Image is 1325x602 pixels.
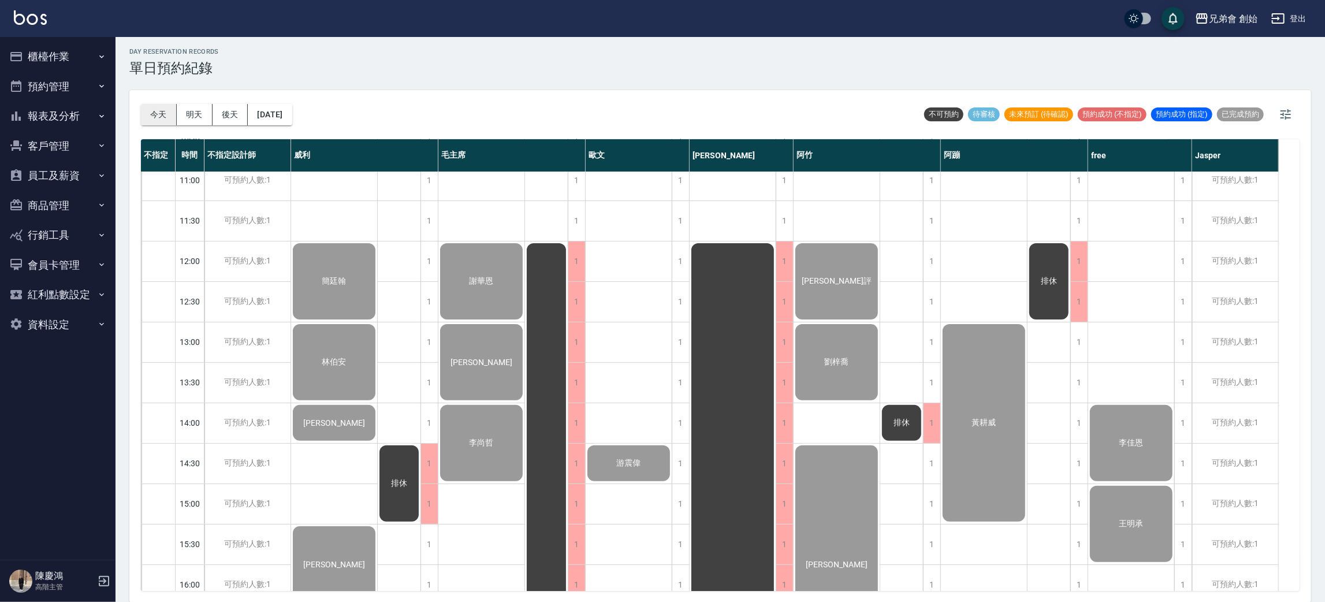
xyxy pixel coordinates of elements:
div: 1 [1174,444,1192,484]
div: 可預約人數:1 [1192,444,1278,484]
div: 1 [420,241,438,281]
div: 1 [776,484,793,524]
div: 13:00 [176,322,204,362]
div: 1 [776,161,793,200]
button: 今天 [141,104,177,125]
span: 排休 [891,418,912,428]
div: 可預約人數:1 [1192,241,1278,281]
div: 1 [1174,363,1192,403]
span: 林伯安 [320,357,349,367]
div: 可預約人數:1 [1192,484,1278,524]
div: 1 [1070,282,1088,322]
img: Logo [14,10,47,25]
div: 1 [672,444,689,484]
img: Person [9,570,32,593]
div: 1 [1070,403,1088,443]
div: 可預約人數:1 [204,282,291,322]
div: 13:30 [176,362,204,403]
div: 15:30 [176,524,204,564]
div: 可預約人數:1 [204,363,291,403]
div: 1 [568,363,585,403]
div: 毛主席 [438,139,586,172]
div: 1 [1174,241,1192,281]
div: 1 [1070,484,1088,524]
div: 可預約人數:1 [1192,525,1278,564]
div: 1 [776,444,793,484]
div: 1 [776,322,793,362]
button: [DATE] [248,104,292,125]
div: 1 [568,403,585,443]
div: 1 [420,322,438,362]
div: 1 [672,241,689,281]
span: [PERSON_NAME] [803,560,870,569]
span: 已完成預約 [1217,109,1264,120]
button: 商品管理 [5,191,111,221]
div: 12:00 [176,241,204,281]
span: 李佳恩 [1117,438,1146,448]
div: 1 [420,201,438,241]
button: 員工及薪資 [5,161,111,191]
div: 可預約人數:1 [204,161,291,200]
div: 1 [568,282,585,322]
div: 14:00 [176,403,204,443]
button: 報表及分析 [5,101,111,131]
div: 1 [923,241,940,281]
div: 可預約人數:1 [1192,322,1278,362]
div: 可預約人數:1 [204,444,291,484]
button: 行銷工具 [5,220,111,250]
div: 1 [1174,484,1192,524]
div: [PERSON_NAME] [690,139,794,172]
span: [PERSON_NAME] [301,418,367,428]
div: Jasper [1192,139,1279,172]
div: 1 [672,161,689,200]
div: 可預約人數:1 [204,322,291,362]
div: 可預約人數:1 [204,241,291,281]
div: 1 [672,403,689,443]
span: 簡廷翰 [320,276,349,287]
div: free [1088,139,1192,172]
div: 1 [1174,161,1192,200]
span: 李尚哲 [467,438,496,448]
div: 1 [923,403,940,443]
button: save [1162,7,1185,30]
div: 可預約人數:1 [204,525,291,564]
div: 阿竹 [794,139,941,172]
div: 1 [776,282,793,322]
span: 排休 [1039,276,1059,287]
div: 1 [672,322,689,362]
div: 1 [776,363,793,403]
button: 兄弟會 創始 [1190,7,1262,31]
span: 游震偉 [615,458,643,469]
div: 不指定 [141,139,176,172]
span: 預約成功 (指定) [1151,109,1212,120]
span: 不可預約 [924,109,963,120]
div: 1 [776,241,793,281]
div: 1 [420,282,438,322]
div: 1 [923,525,940,564]
p: 高階主管 [35,582,94,592]
div: 1 [1070,322,1088,362]
div: 1 [568,201,585,241]
button: 資料設定 [5,310,111,340]
div: 1 [1070,525,1088,564]
div: 1 [1070,241,1088,281]
div: 11:30 [176,200,204,241]
button: 櫃檯作業 [5,42,111,72]
div: 時間 [176,139,204,172]
div: 1 [776,201,793,241]
span: 謝華恩 [467,276,496,287]
div: 1 [420,525,438,564]
div: 可預約人數:1 [204,201,291,241]
span: 預約成功 (不指定) [1078,109,1147,120]
div: 1 [672,484,689,524]
button: 登出 [1267,8,1311,29]
div: 1 [568,525,585,564]
div: 1 [776,525,793,564]
div: 1 [1070,201,1088,241]
div: 阿蹦 [941,139,1088,172]
div: 12:30 [176,281,204,322]
h3: 單日預約紀錄 [129,60,219,76]
div: 1 [420,363,438,403]
div: 14:30 [176,443,204,484]
div: 1 [1070,363,1088,403]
